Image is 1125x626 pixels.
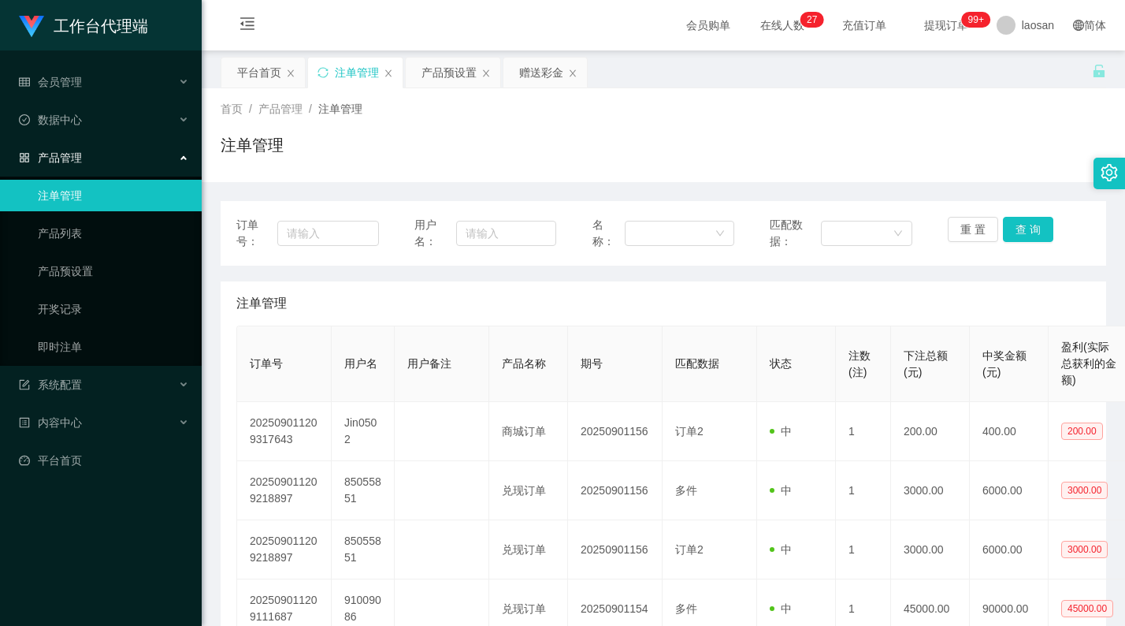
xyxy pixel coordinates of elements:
[891,461,970,520] td: 3000.00
[568,69,577,78] i: 图标: close
[970,520,1049,579] td: 6000.00
[834,20,894,31] span: 充值订单
[19,19,148,32] a: 工作台代理端
[249,102,252,115] span: /
[384,69,393,78] i: 图标: close
[1101,164,1118,181] i: 图标: setting
[286,69,295,78] i: 图标: close
[481,69,491,78] i: 图标: close
[38,180,189,211] a: 注单管理
[675,357,719,370] span: 匹配数据
[675,484,697,497] span: 多件
[752,20,812,31] span: 在线人数
[1061,482,1108,499] span: 3000.00
[221,102,243,115] span: 首页
[19,76,82,88] span: 会员管理
[502,357,546,370] span: 产品名称
[770,602,792,615] span: 中
[675,602,697,615] span: 多件
[770,217,820,250] span: 匹配数据：
[277,221,379,246] input: 请输入
[970,402,1049,461] td: 400.00
[19,416,82,429] span: 内容中心
[581,357,603,370] span: 期号
[568,520,663,579] td: 20250901156
[807,12,812,28] p: 2
[335,58,379,88] div: 注单管理
[19,151,82,164] span: 产品管理
[54,1,148,51] h1: 工作台代理端
[19,114,30,125] i: 图标: check-circle-o
[675,543,704,556] span: 订单2
[848,349,871,378] span: 注数(注)
[38,293,189,325] a: 开奖记录
[962,12,990,28] sup: 1047
[568,402,663,461] td: 20250901156
[19,114,82,126] span: 数据中心
[568,461,663,520] td: 20250901156
[715,229,725,240] i: 图标: down
[812,12,818,28] p: 7
[1061,423,1103,440] span: 200.00
[237,520,332,579] td: 202509011209218897
[836,520,891,579] td: 1
[1003,217,1053,242] button: 查 询
[237,461,332,520] td: 202509011209218897
[770,484,792,497] span: 中
[770,357,792,370] span: 状态
[1061,541,1108,558] span: 3000.00
[916,20,976,31] span: 提现订单
[489,520,568,579] td: 兑现订单
[836,461,891,520] td: 1
[1061,600,1113,617] span: 45000.00
[675,425,704,438] span: 订单2
[38,331,189,363] a: 即时注单
[592,217,625,250] span: 名称：
[237,58,281,88] div: 平台首页
[1073,20,1084,31] i: 图标: global
[948,217,998,242] button: 重 置
[19,417,30,428] i: 图标: profile
[332,461,395,520] td: 85055851
[309,102,312,115] span: /
[332,520,395,579] td: 85055851
[318,102,362,115] span: 注单管理
[38,255,189,287] a: 产品预设置
[904,349,948,378] span: 下注总额(元)
[836,402,891,461] td: 1
[19,445,189,476] a: 图标: dashboard平台首页
[332,402,395,461] td: Jin0502
[891,520,970,579] td: 3000.00
[236,294,287,313] span: 注单管理
[489,461,568,520] td: 兑现订单
[19,16,44,38] img: logo.9652507e.png
[800,12,823,28] sup: 27
[770,425,792,438] span: 中
[456,221,557,246] input: 请输入
[250,357,283,370] span: 订单号
[982,349,1027,378] span: 中奖金额(元)
[19,152,30,163] i: 图标: appstore-o
[407,357,451,370] span: 用户备注
[19,378,82,391] span: 系统配置
[258,102,303,115] span: 产品管理
[19,379,30,390] i: 图标: form
[893,229,903,240] i: 图标: down
[970,461,1049,520] td: 6000.00
[519,58,563,88] div: 赠送彩金
[317,67,329,78] i: 图标: sync
[1092,64,1106,78] i: 图标: unlock
[414,217,456,250] span: 用户名：
[344,357,377,370] span: 用户名
[38,218,189,249] a: 产品列表
[236,217,277,250] span: 订单号：
[489,402,568,461] td: 商城订单
[891,402,970,461] td: 200.00
[221,133,284,157] h1: 注单管理
[237,402,332,461] td: 202509011209317643
[770,543,792,556] span: 中
[221,1,274,51] i: 图标: menu-fold
[19,76,30,88] i: 图标: table
[421,58,477,88] div: 产品预设置
[1061,341,1116,386] span: 盈利(实际总获利的金额)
